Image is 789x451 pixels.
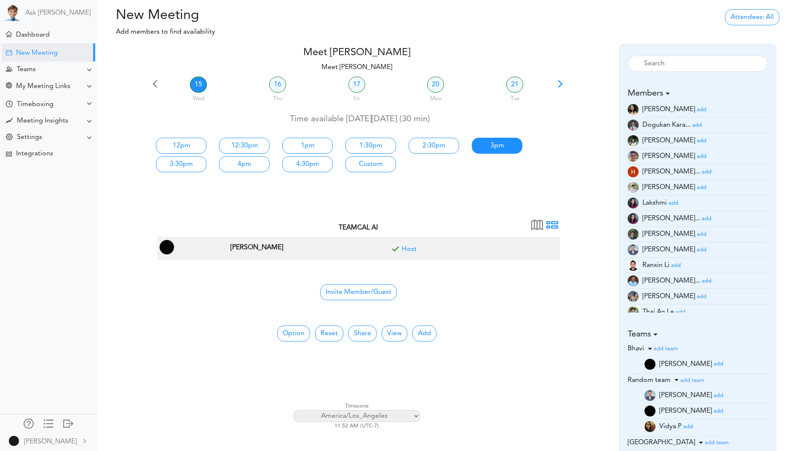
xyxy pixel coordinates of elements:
[697,185,706,190] small: add
[676,309,685,315] a: add
[628,244,639,255] img: BWv8PPf8N0ctf3JvtTlAAAAAASUVORK5CYII=
[697,294,706,299] small: add
[476,91,554,103] div: Tue
[9,436,19,446] img: 9k=
[628,377,671,384] span: Random team
[628,291,639,302] img: Z
[642,246,695,253] span: [PERSON_NAME]
[318,91,396,103] div: Fri
[190,77,207,93] a: 15
[628,439,695,446] span: [GEOGRAPHIC_DATA]
[714,408,723,414] small: add
[219,138,270,154] a: 12:30pm
[43,419,53,430] a: Change side menu
[697,138,706,144] small: add
[714,392,723,399] a: add
[239,91,316,103] div: Thu
[692,123,702,128] small: add
[506,77,523,93] a: 21
[24,419,34,427] div: Manage Members and Externals
[345,138,396,154] a: 1:30pm
[669,200,678,206] small: add
[654,346,678,352] small: add team
[628,180,768,195] li: Marketing Executive (jillian@teamcalendar.ai)
[628,275,639,286] img: wfbEu5Cj1qF4gAAAABJRU5ErkJggg==
[628,197,639,208] img: 9k=
[1,431,96,450] a: [PERSON_NAME]
[282,138,333,154] a: 1pm
[17,133,42,141] div: Settings
[628,164,768,180] li: Employee (hitashamehta.design@gmail.com)
[642,137,695,144] span: [PERSON_NAME]
[348,77,365,93] a: 17
[348,326,377,342] a: Share
[156,138,206,154] a: 12pm
[683,423,693,430] a: add
[628,211,768,227] li: Head of Product (lakshmi@teamcalendar.ai)
[6,151,12,157] div: TEAMCAL AI Workflow Apps
[697,293,706,300] a: add
[645,419,768,434] li: vidyapamidi1608@gmail.com
[554,81,566,93] span: Next 7 days
[339,224,378,231] strong: TEAMCAL AI
[642,231,695,238] span: [PERSON_NAME]
[628,120,639,131] img: Z
[43,419,53,427] div: Show only icons
[697,246,706,253] a: add
[714,361,723,367] small: add
[702,169,711,175] small: add
[228,241,285,253] span: Employee at Los Angeles, CA, US
[63,419,73,427] div: Log out
[219,156,270,172] a: 4pm
[702,278,711,284] small: add
[17,117,68,125] div: Meeting Insights
[714,408,723,414] a: add
[642,262,669,269] span: Ranxin Li
[697,153,706,160] a: add
[628,182,639,193] img: MTI3iChtQ3gAAAABJRU5ErkJggg==
[659,392,712,399] span: [PERSON_NAME]
[149,62,564,72] p: Meet [PERSON_NAME]
[389,245,402,257] span: Included for meeting
[642,200,667,206] span: Lakshmi
[282,156,333,172] a: 4:30pm
[382,326,407,342] button: View
[705,439,729,446] a: add team
[412,326,436,342] button: Add
[642,122,690,128] span: Dogukan Kara...
[25,9,91,17] a: Ask [PERSON_NAME]
[642,278,700,284] span: [PERSON_NAME]...
[692,122,702,128] a: add
[680,377,704,384] a: add team
[6,31,12,37] div: Meeting Dashboard
[628,258,768,273] li: Employee (ranxinli2024@gmail.com)
[697,231,706,238] a: add
[697,247,706,253] small: add
[628,329,768,339] h5: Teams
[683,424,693,430] small: add
[628,88,768,99] h5: Members
[697,184,706,191] a: add
[277,326,310,342] button: Option
[628,273,768,289] li: INFORMATION SECURITY ANALYST (syedafna@buffalo.edu)
[159,240,174,255] img: Jagi Singh(jagik22@gmail.com, Employee at Los Angeles, CA, US)
[669,200,678,206] a: add
[671,262,681,269] a: add
[697,107,706,112] small: add
[628,289,768,304] li: Software Engineer (saitata7@gmail.com)
[427,77,444,93] a: 20
[659,408,712,414] span: [PERSON_NAME]
[628,345,644,352] span: Bhavi
[697,232,706,237] small: add
[680,378,704,383] small: add team
[645,388,768,403] li: raj@teamcalendar.ai
[397,91,475,103] div: Mon
[4,4,21,21] img: Powered by TEAMCAL AI
[645,406,655,416] img: 9k=
[628,133,768,149] li: Employee (emilym22003@gmail.com)
[156,156,206,172] a: 3:30pm
[16,150,53,158] div: Integrations
[697,137,706,144] a: add
[654,345,678,352] a: add team
[472,138,522,154] a: 3pm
